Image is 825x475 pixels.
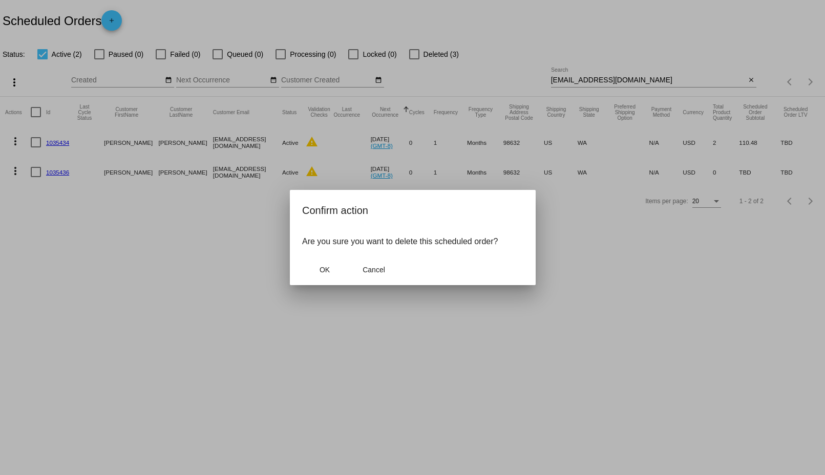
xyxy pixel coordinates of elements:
h2: Confirm action [302,202,523,219]
span: Cancel [363,266,385,274]
button: Close dialog [302,261,347,279]
span: OK [319,266,329,274]
button: Close dialog [351,261,396,279]
p: Are you sure you want to delete this scheduled order? [302,237,523,246]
